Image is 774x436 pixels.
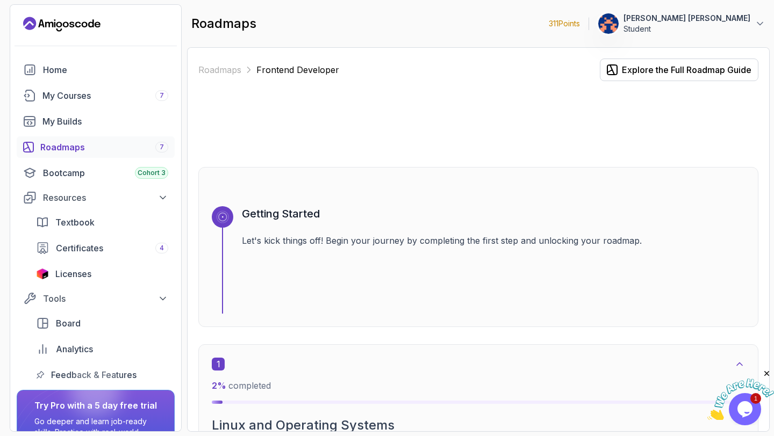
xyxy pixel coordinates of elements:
[160,143,164,151] span: 7
[138,169,166,177] span: Cohort 3
[30,237,175,259] a: certificates
[256,63,339,76] p: Frontend Developer
[622,63,751,76] div: Explore the Full Roadmap Guide
[707,369,774,420] iframe: chat widget
[43,191,168,204] div: Resources
[191,15,256,32] h2: roadmaps
[30,313,175,334] a: board
[212,358,225,370] span: 1
[42,115,168,128] div: My Builds
[30,212,175,233] a: textbook
[212,380,226,391] span: 2 %
[549,18,580,29] p: 311 Points
[42,89,168,102] div: My Courses
[51,368,137,381] span: Feedback & Features
[30,338,175,360] a: analytics
[17,188,175,207] button: Resources
[56,242,103,255] span: Certificates
[43,292,168,305] div: Tools
[623,24,750,34] p: Student
[242,206,745,221] h3: Getting Started
[40,141,168,154] div: Roadmaps
[17,289,175,308] button: Tools
[55,216,95,229] span: Textbook
[56,317,81,330] span: Board
[17,136,175,158] a: roadmaps
[55,267,91,280] span: Licenses
[242,234,745,247] p: Let's kick things off! Begin your journey by completing the first step and unlocking your roadmap.
[17,85,175,106] a: courses
[160,244,164,252] span: 4
[17,59,175,81] a: home
[623,13,750,24] p: [PERSON_NAME] [PERSON_NAME]
[17,111,175,132] a: builds
[43,63,168,76] div: Home
[36,268,49,279] img: jetbrains icon
[598,13,765,34] button: user profile image[PERSON_NAME] [PERSON_NAME]Student
[600,59,758,81] button: Explore the Full Roadmap Guide
[17,162,175,184] a: bootcamp
[160,91,164,100] span: 7
[212,380,271,391] span: completed
[56,343,93,355] span: Analytics
[23,16,101,33] a: Landing page
[43,166,168,179] div: Bootcamp
[30,263,175,285] a: licenses
[198,63,241,76] a: Roadmaps
[598,13,619,34] img: user profile image
[30,364,175,386] a: feedback
[212,417,745,434] h2: Linux and Operating Systems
